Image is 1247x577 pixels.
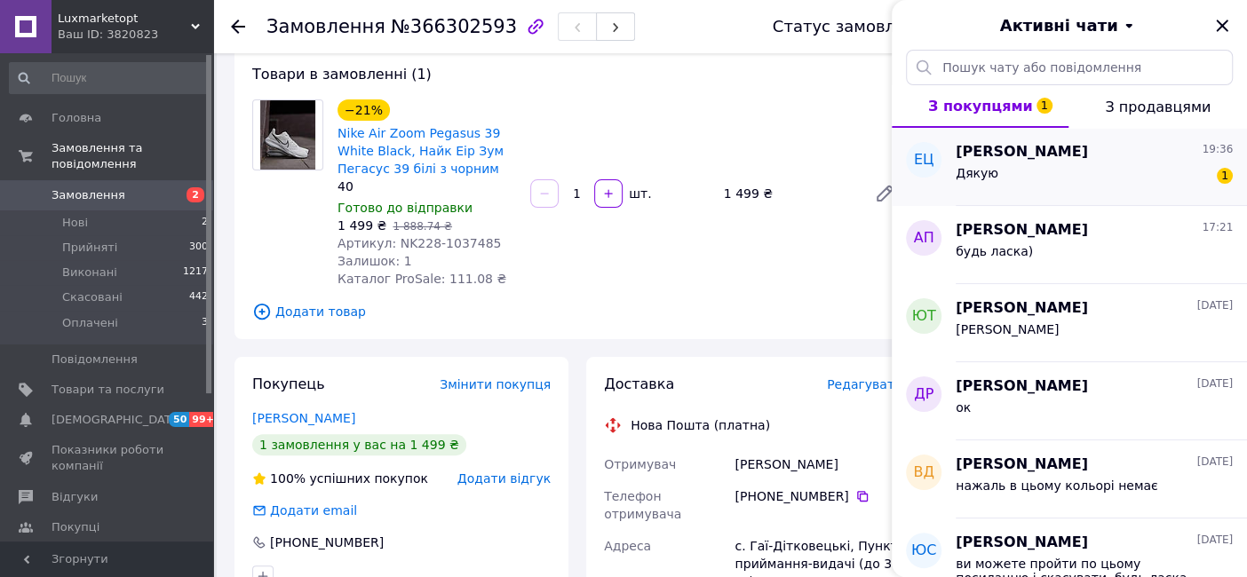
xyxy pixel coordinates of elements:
span: [DATE] [1196,454,1233,470]
span: 99+ [189,412,218,427]
button: З продавцями [1068,85,1247,128]
div: [PERSON_NAME] [731,448,906,480]
span: Нові [62,215,88,231]
div: Додати email [250,502,359,519]
a: Nike Air Zoom Pegasus 39 White Black, Найк Еір Зум Пегасус 39 білі з чорним [338,126,504,176]
span: №366302593 [391,16,517,37]
span: Виконані [62,265,117,281]
span: Повідомлення [52,352,138,368]
span: Готово до відправки [338,201,473,215]
div: −21% [338,99,390,121]
span: З покупцями [928,98,1033,115]
span: [PERSON_NAME] [956,533,1088,553]
div: успішних покупок [252,470,428,487]
div: Нова Пошта (платна) [626,416,774,434]
button: Активні чати [941,14,1197,37]
span: Телефон отримувача [604,489,681,521]
span: Замовлення [266,16,385,37]
span: будь ласка) [956,244,1033,258]
span: Замовлення та повідомлення [52,140,213,172]
span: Доставка [604,375,674,392]
span: Активні чати [999,14,1117,37]
span: Головна [52,110,101,126]
span: [DATE] [1196,298,1233,313]
span: АП [914,228,934,249]
span: Товари та послуги [52,382,164,398]
button: ЮТ[PERSON_NAME][DATE][PERSON_NAME] [892,284,1247,362]
span: 442 [189,289,208,305]
span: Товари в замовленні (1) [252,66,432,83]
div: 1 замовлення у вас на 1 499 ₴ [252,434,466,455]
span: Залишок: 1 [338,254,412,268]
span: 3 [202,315,208,331]
a: [PERSON_NAME] [252,411,355,425]
span: Редагувати [827,377,902,391]
span: [PERSON_NAME] [956,220,1088,241]
span: Прийняті [62,240,117,256]
button: Закрити [1211,15,1233,36]
span: 1 888.74 ₴ [393,220,452,233]
span: 17:21 [1202,220,1233,235]
span: 1 499 ₴ [338,218,386,233]
span: ВД [913,462,933,483]
span: [DATE] [1196,376,1233,391]
button: ВД[PERSON_NAME][DATE]нажаль в цьому кольорі немає [892,440,1247,518]
button: ДР[PERSON_NAME][DATE]ок [892,362,1247,440]
div: Додати email [268,502,359,519]
span: Оплачені [62,315,118,331]
span: Адреса [604,539,651,553]
span: Показники роботи компанії [52,442,164,474]
button: АП[PERSON_NAME]17:21будь ласка) [892,206,1247,284]
span: З продавцями [1105,99,1211,115]
button: З покупцями1 [892,85,1068,128]
span: [PERSON_NAME] [956,298,1088,319]
input: Пошук чату або повідомлення [906,50,1233,85]
input: Пошук [9,62,210,94]
span: [DATE] [1196,533,1233,548]
div: шт. [624,185,653,202]
span: 19:36 [1202,142,1233,157]
div: Повернутися назад [231,18,245,36]
span: 2 [202,215,208,231]
span: нажаль в цьому кольорі немає [956,478,1158,493]
span: Покупці [52,519,99,535]
div: [PHONE_NUMBER] [735,487,902,505]
span: Змінити покупця [440,377,551,391]
span: Додати товар [252,302,902,321]
button: ЕЦ[PERSON_NAME]19:36Дякую1 [892,128,1247,206]
span: Додати відгук [457,471,551,486]
span: ЮС [911,541,936,561]
span: ЮТ [911,306,935,327]
span: Відгуки [52,489,98,505]
span: Артикул: NK228-1037485 [338,236,501,250]
span: 1 [1037,98,1052,114]
div: Ваш ID: 3820823 [58,27,213,43]
span: [DEMOGRAPHIC_DATA] [52,412,183,428]
div: Статус замовлення [773,18,936,36]
span: Покупець [252,375,325,392]
span: Замовлення [52,187,125,203]
span: Скасовані [62,289,123,305]
span: [PERSON_NAME] [956,454,1088,475]
span: ДР [914,384,933,405]
a: Редагувати [867,176,902,211]
span: Каталог ProSale: 111.08 ₴ [338,272,506,286]
span: 2 [187,187,204,202]
span: 1217 [183,265,208,281]
span: 300 [189,240,208,256]
span: Luxmarketopt [58,11,191,27]
span: ЕЦ [914,150,934,170]
span: Дякую [956,166,998,180]
span: 100% [270,471,306,486]
span: [PERSON_NAME] [956,322,1059,336]
span: [PERSON_NAME] [956,142,1088,162]
div: 40 [338,178,516,195]
span: 50 [169,412,189,427]
span: Отримувач [604,457,676,471]
div: [PHONE_NUMBER] [268,534,385,551]
span: [PERSON_NAME] [956,376,1088,397]
span: 1 [1217,168,1233,184]
span: ок [956,400,971,415]
img: Nike Air Zoom Pegasus 39 White Black, Найк Еір Зум Пегасус 39 білі з чорним [260,100,316,170]
div: 1 499 ₴ [717,181,860,206]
